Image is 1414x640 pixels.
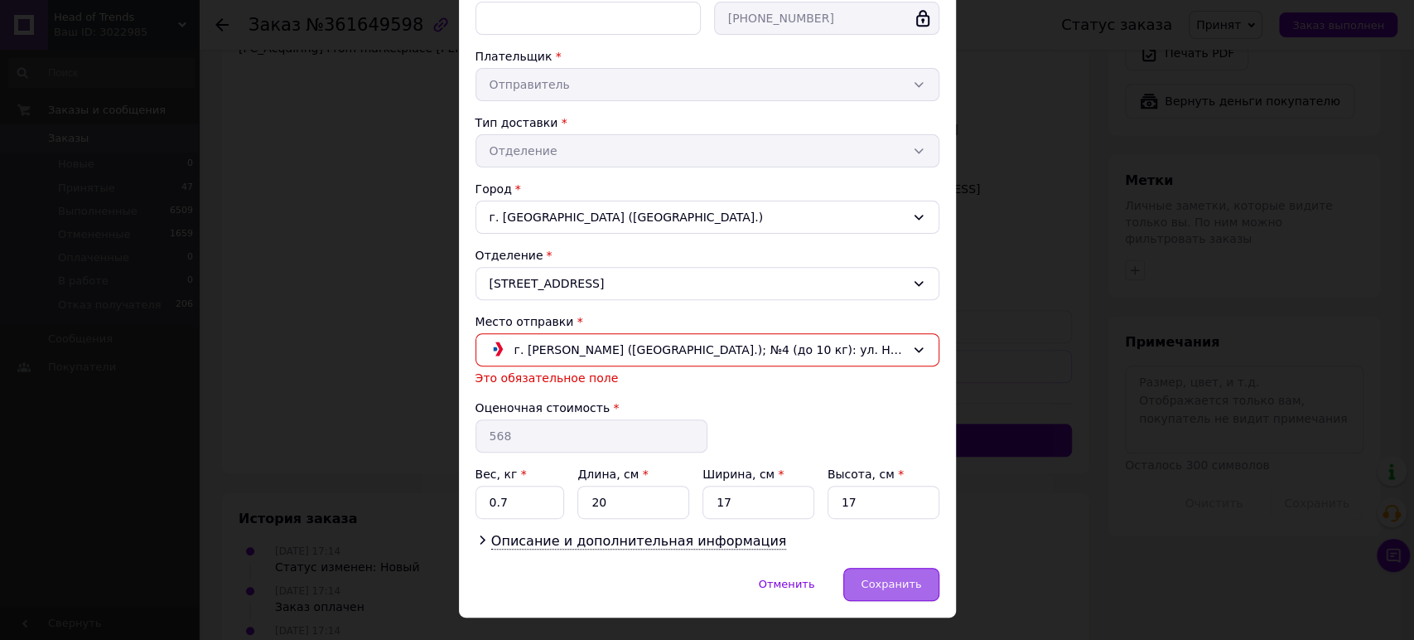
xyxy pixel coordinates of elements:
span: Сохранить [861,578,921,590]
span: Отменить [759,578,815,590]
span: Описание и дополнительная информация [491,533,787,550]
label: Высота, см [828,468,904,481]
div: Отделение [475,247,939,264]
span: Это обязательное поле [475,371,619,385]
div: Тип доставки [475,114,939,131]
label: Длина, см [577,468,648,481]
input: +380 [714,2,939,35]
div: Плательщик [475,48,939,65]
div: г. [GEOGRAPHIC_DATA] ([GEOGRAPHIC_DATA].) [475,201,939,234]
div: Место отправки [475,313,939,330]
div: [STREET_ADDRESS] [475,267,939,300]
label: Ширина, см [702,468,784,481]
label: Вес, кг [475,468,527,481]
div: Город [475,181,939,197]
label: Оценочная стоимость [475,401,610,415]
span: г. [PERSON_NAME] ([GEOGRAPHIC_DATA].); №4 (до 10 кг): ул. Независимости, 5А, (Візи консультація, ... [514,341,905,359]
